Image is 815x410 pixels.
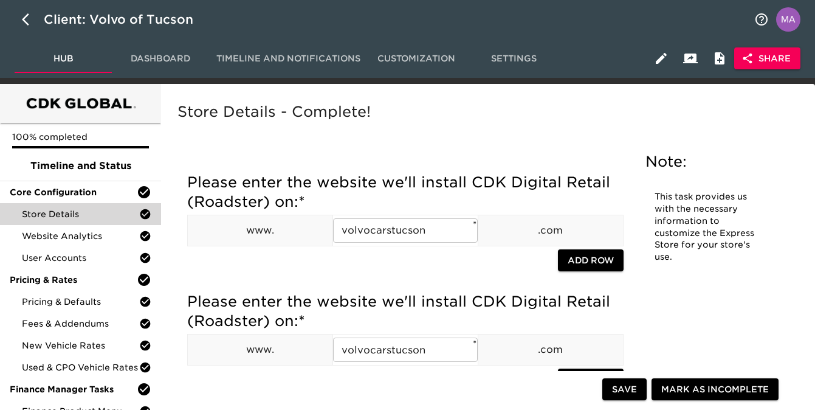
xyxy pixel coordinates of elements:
[22,51,105,66] span: Hub
[602,378,647,401] button: Save
[177,102,793,122] h5: Store Details - Complete!
[44,10,210,29] div: Client: Volvo of Tucson
[676,44,705,73] button: Client View
[744,51,791,66] span: Share
[655,191,767,263] p: This task provides us with the necessary information to customize the Express Store for your stor...
[22,230,139,242] span: Website Analytics
[22,339,139,352] span: New Vehicle Rates
[10,159,151,173] span: Timeline and Status
[645,152,776,172] h5: Note:
[10,383,137,395] span: Finance Manager Tasks
[187,292,624,331] h5: Please enter the website we'll install CDK Digital Retail (Roadster) on:
[478,223,623,238] p: .com
[661,382,769,397] span: Mark as Incomplete
[652,378,779,401] button: Mark as Incomplete
[22,208,139,220] span: Store Details
[478,342,623,357] p: .com
[558,249,624,272] button: Add Row
[119,51,202,66] span: Dashboard
[612,382,637,397] span: Save
[22,361,139,374] span: Used & CPO Vehicle Rates
[10,274,137,286] span: Pricing & Rates
[12,131,149,143] p: 100% completed
[558,369,624,391] button: Add Row
[776,7,800,32] img: Profile
[705,44,734,73] button: Internal Notes and Comments
[747,5,776,34] button: notifications
[22,252,139,264] span: User Accounts
[187,173,624,212] h5: Please enter the website we'll install CDK Digital Retail (Roadster) on:
[734,47,800,70] button: Share
[568,253,614,268] span: Add Row
[375,51,458,66] span: Customization
[216,51,360,66] span: Timeline and Notifications
[647,44,676,73] button: Edit Hub
[22,296,139,308] span: Pricing & Defaults
[472,51,555,66] span: Settings
[10,186,137,198] span: Core Configuration
[188,223,332,238] p: www.
[22,318,139,330] span: Fees & Addendums
[188,342,332,357] p: www.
